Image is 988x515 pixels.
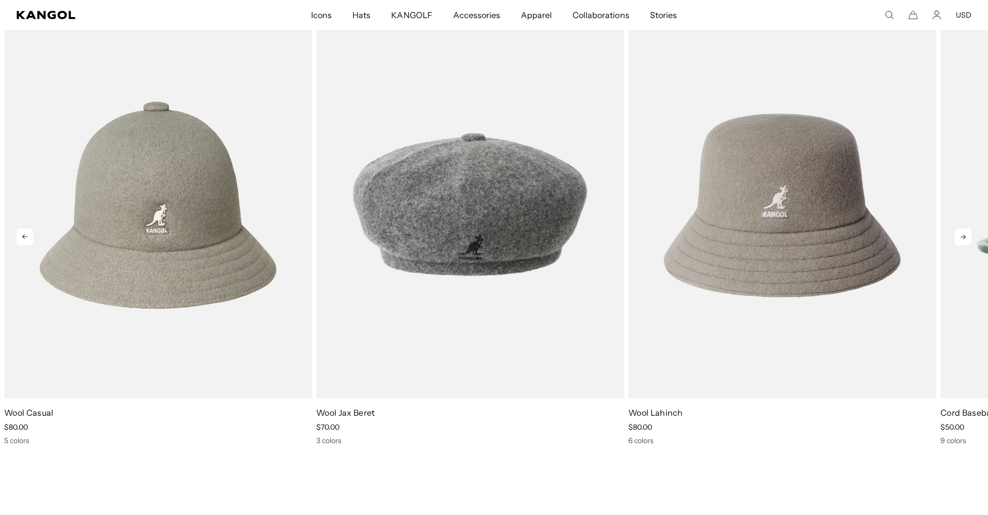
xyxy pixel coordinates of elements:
a: Account [932,10,941,20]
button: USD [956,10,971,20]
span: $70.00 [316,422,339,432]
img: color-warm-grey [4,12,312,399]
span: $50.00 [940,422,964,432]
p: Wool Jax Beret [316,407,624,418]
p: Wool Casual [4,407,312,418]
summary: Search here [885,10,894,20]
p: Wool Lahinch [628,407,936,418]
div: 9 of 13 [624,12,936,445]
span: $80.00 [628,422,652,432]
div: 5 colors [4,436,312,445]
span: $80.00 [4,422,28,432]
img: color-flannel [316,12,624,399]
img: color-warm-grey [628,12,936,399]
div: 3 colors [316,436,624,445]
a: Kangol [17,11,206,19]
div: 6 colors [628,436,936,445]
div: 8 of 13 [312,12,624,445]
button: Cart [908,10,918,20]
